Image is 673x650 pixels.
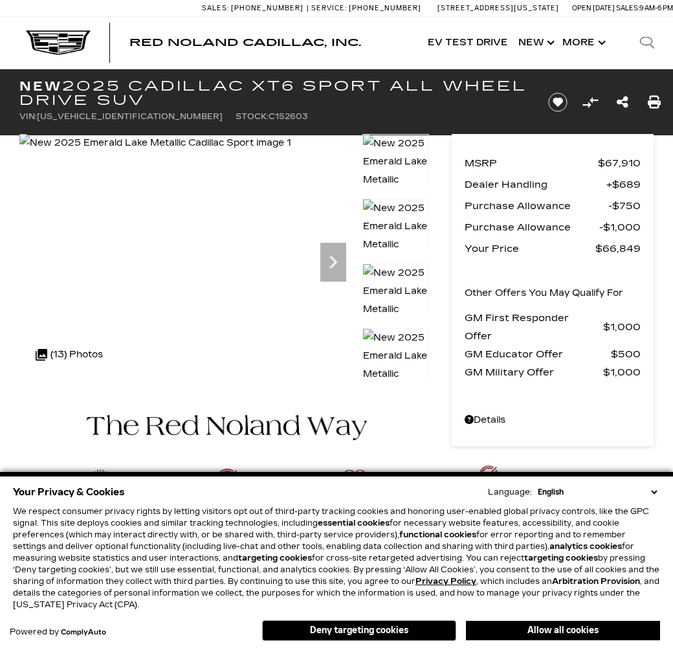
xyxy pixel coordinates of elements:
[466,621,660,640] button: Allow all cookies
[262,620,456,641] button: Deny targeting cookies
[465,284,623,302] p: Other Offers You May Qualify For
[465,363,641,381] a: GM Military Offer $1,000
[269,112,308,121] span: C152603
[19,78,62,94] strong: New
[535,486,660,498] select: Language Select
[557,17,608,69] button: More
[320,243,346,282] div: Next
[37,112,223,121] span: [US_VEHICLE_IDENTIFICATION_NUMBER]
[465,218,599,236] span: Purchase Allowance
[19,134,291,152] img: New 2025 Emerald Lake Metallic Cadillac Sport image 1
[311,4,347,12] span: Service:
[307,5,425,12] a: Service: [PHONE_NUMBER]
[465,240,641,258] a: Your Price $66,849
[236,112,269,121] span: Stock:
[437,4,559,12] a: [STREET_ADDRESS][US_STATE]
[13,506,660,611] p: We respect consumer privacy rights by letting visitors opt out of third-party tracking cookies an...
[19,79,529,107] h1: 2025 Cadillac XT6 Sport All Wheel Drive SUV
[544,92,572,113] button: Save vehicle
[608,197,641,215] span: $750
[595,240,641,258] span: $66,849
[362,328,429,420] img: New 2025 Emerald Lake Metallic Cadillac Sport image 4
[606,175,641,194] span: $689
[29,339,109,370] div: (13) Photos
[465,345,641,363] a: GM Educator Offer $500
[611,345,641,363] span: $500
[616,4,639,12] span: Sales:
[362,134,429,226] img: New 2025 Emerald Lake Metallic Cadillac Sport image 1
[603,318,641,336] span: $1,000
[465,363,603,381] span: GM Military Offer
[465,154,641,172] a: MSRP $67,910
[572,4,615,12] span: Open [DATE]
[465,309,641,345] a: GM First Responder Offer $1,000
[513,17,557,69] a: New
[465,154,598,172] span: MSRP
[598,154,641,172] span: $67,910
[362,199,429,291] img: New 2025 Emerald Lake Metallic Cadillac Sport image 2
[61,629,106,636] a: ComplyAuto
[465,218,641,236] a: Purchase Allowance $1,000
[362,263,429,355] img: New 2025 Emerald Lake Metallic Cadillac Sport image 3
[349,4,421,12] span: [PHONE_NUMBER]
[465,197,608,215] span: Purchase Allowance
[238,554,312,563] strong: targeting cookies
[202,5,307,12] a: Sales: [PHONE_NUMBER]
[318,519,390,528] strong: essential cookies
[488,488,532,496] div: Language:
[399,530,476,539] strong: functional cookies
[639,4,673,12] span: 9 AM-6 PM
[10,628,106,636] div: Powered by
[603,363,641,381] span: $1,000
[580,93,600,112] button: Compare vehicle
[465,411,641,429] a: Details
[465,175,606,194] span: Dealer Handling
[549,542,622,551] strong: analytics cookies
[231,4,303,12] span: [PHONE_NUMBER]
[415,577,476,586] a: Privacy Policy
[465,197,641,215] a: Purchase Allowance $750
[19,112,37,121] span: VIN:
[465,175,641,194] a: Dealer Handling $689
[465,345,611,363] span: GM Educator Offer
[617,93,628,111] a: Share this New 2025 Cadillac XT6 Sport All Wheel Drive SUV
[202,4,229,12] span: Sales:
[129,38,361,48] a: Red Noland Cadillac, Inc.
[26,30,91,55] img: Cadillac Dark Logo with Cadillac White Text
[465,309,603,345] span: GM First Responder Offer
[599,218,641,236] span: $1,000
[648,93,661,111] a: Print this New 2025 Cadillac XT6 Sport All Wheel Drive SUV
[13,483,125,501] span: Your Privacy & Cookies
[524,554,598,563] strong: targeting cookies
[423,17,513,69] a: EV Test Drive
[129,36,361,49] span: Red Noland Cadillac, Inc.
[552,577,640,586] strong: Arbitration Provision
[465,240,595,258] span: Your Price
